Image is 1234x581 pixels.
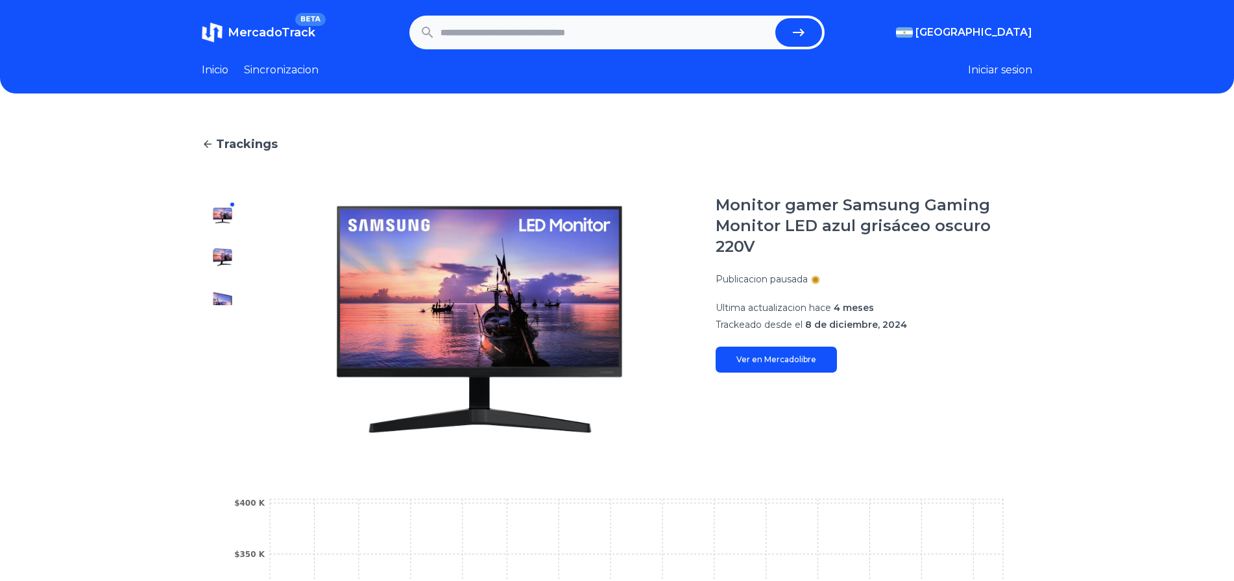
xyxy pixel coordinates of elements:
button: [GEOGRAPHIC_DATA] [896,25,1032,40]
a: Inicio [202,62,228,78]
span: Ultima actualizacion hace [716,302,831,314]
img: MercadoTrack [202,22,223,43]
a: Trackings [202,135,1032,153]
h1: Monitor gamer Samsung Gaming Monitor LED azul grisáceo oscuro 220V [716,195,1032,257]
img: Monitor gamer Samsung Gaming Monitor LED azul grisáceo oscuro 220V [212,247,233,267]
span: BETA [295,13,326,26]
span: 4 meses [834,302,874,314]
img: Monitor gamer Samsung Gaming Monitor LED azul grisáceo oscuro 220V [212,413,233,434]
a: Sincronizacion [244,62,319,78]
button: Iniciar sesion [968,62,1032,78]
img: Monitor gamer Samsung Gaming Monitor LED azul grisáceo oscuro 220V [269,195,690,444]
span: Trackeado desde el [716,319,803,330]
img: Argentina [896,27,913,38]
a: MercadoTrackBETA [202,22,315,43]
tspan: $350 K [234,550,265,559]
img: Monitor gamer Samsung Gaming Monitor LED azul grisáceo oscuro 220V [212,330,233,351]
p: Publicacion pausada [716,273,808,286]
span: [GEOGRAPHIC_DATA] [915,25,1032,40]
span: Trackings [216,135,278,153]
img: Monitor gamer Samsung Gaming Monitor LED azul grisáceo oscuro 220V [212,205,233,226]
img: Monitor gamer Samsung Gaming Monitor LED azul grisáceo oscuro 220V [212,371,233,392]
img: Monitor gamer Samsung Gaming Monitor LED azul grisáceo oscuro 220V [212,288,233,309]
tspan: $400 K [234,499,265,508]
a: Ver en Mercadolibre [716,347,837,373]
span: MercadoTrack [228,25,315,40]
span: 8 de diciembre, 2024 [805,319,907,330]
